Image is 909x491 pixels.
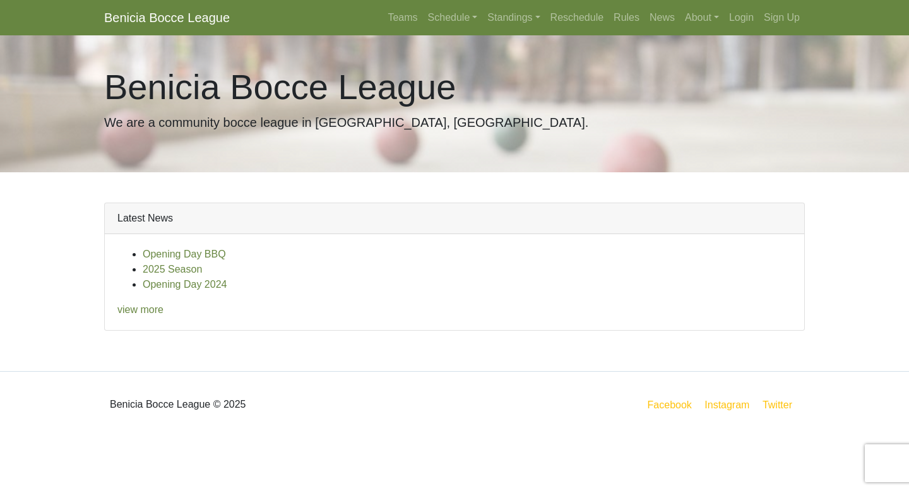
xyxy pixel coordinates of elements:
a: view more [117,304,163,315]
a: Sign Up [759,5,805,30]
a: Reschedule [545,5,609,30]
a: Standings [482,5,545,30]
a: News [645,5,680,30]
a: Rules [609,5,645,30]
div: Benicia Bocce League © 2025 [95,382,454,427]
a: 2025 Season [143,264,202,275]
a: Facebook [645,397,694,413]
p: We are a community bocce league in [GEOGRAPHIC_DATA], [GEOGRAPHIC_DATA]. [104,113,805,132]
a: Benicia Bocce League [104,5,230,30]
a: Opening Day BBQ [143,249,226,259]
a: Teams [383,5,422,30]
a: Opening Day 2024 [143,279,227,290]
a: About [680,5,724,30]
div: Latest News [105,203,804,234]
a: Login [724,5,759,30]
a: Instagram [702,397,752,413]
a: Schedule [423,5,483,30]
h1: Benicia Bocce League [104,66,805,108]
a: Twitter [760,397,802,413]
